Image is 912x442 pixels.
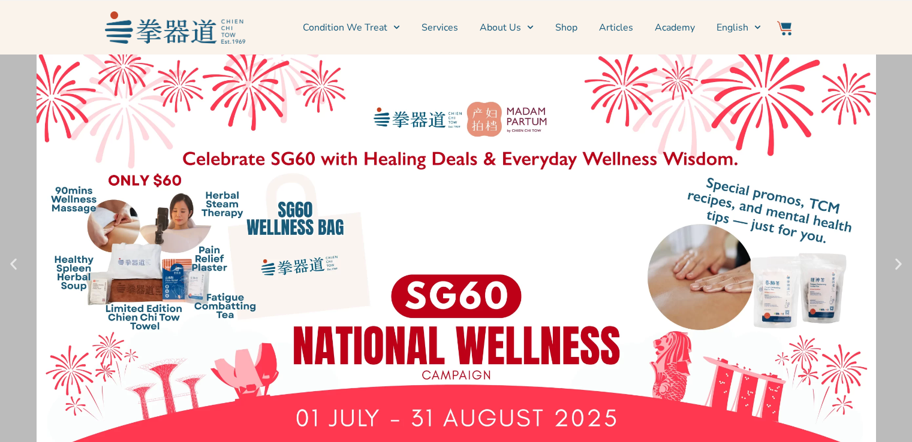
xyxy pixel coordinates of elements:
a: Articles [599,13,633,43]
a: English [717,13,761,43]
nav: Menu [251,13,761,43]
a: Services [422,13,458,43]
div: Next slide [891,257,906,272]
a: Shop [555,13,577,43]
div: Previous slide [6,257,21,272]
img: Website Icon-03 [777,21,791,35]
a: About Us [480,13,534,43]
a: Condition We Treat [303,13,400,43]
a: Academy [655,13,695,43]
span: English [717,20,748,35]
